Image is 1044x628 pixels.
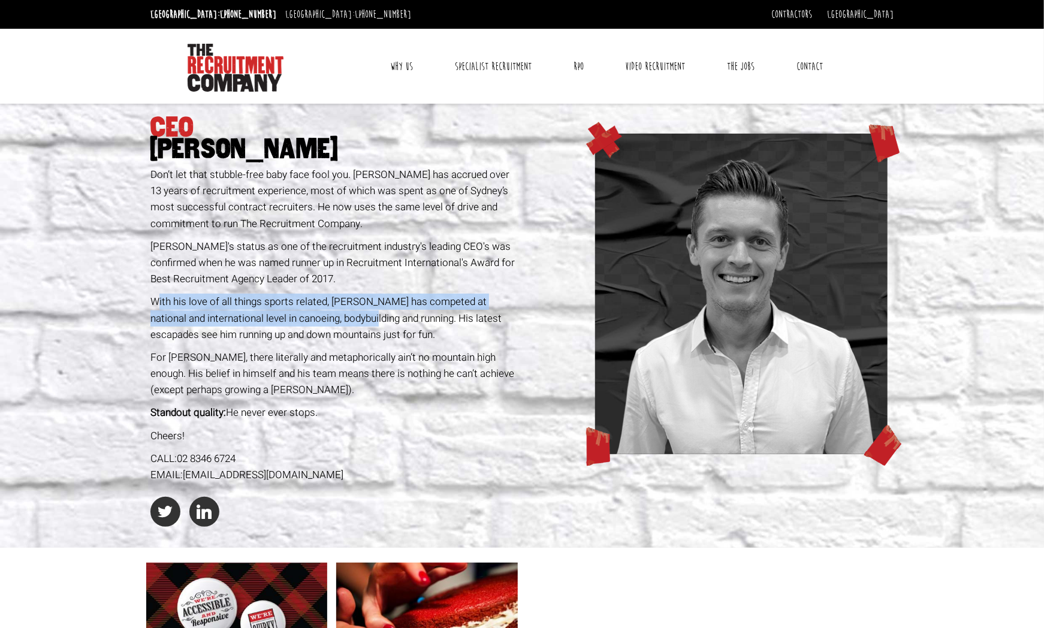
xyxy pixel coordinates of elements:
span: With his love of all things sports related, [PERSON_NAME] has competed at national and internatio... [150,294,502,342]
span: Don’t let that stubble-free baby face fool you. [PERSON_NAME] has accrued over 13 years of recrui... [150,167,509,231]
a: [PHONE_NUMBER] [220,8,276,21]
li: [GEOGRAPHIC_DATA]: [282,5,414,24]
a: 02 8346 6724 [177,451,236,466]
a: RPO [565,52,593,81]
a: Video Recruitment [617,52,695,81]
a: Why Us [381,52,422,81]
p: Cheers! [150,428,518,444]
span: [PERSON_NAME] [150,138,518,160]
a: [EMAIL_ADDRESS][DOMAIN_NAME] [183,467,343,482]
a: [GEOGRAPHIC_DATA] [827,8,894,21]
a: [PHONE_NUMBER] [355,8,411,21]
a: Contractors [771,8,812,21]
span: For [PERSON_NAME], there literally and metaphorically ain’t no mountain high enough. His belief i... [150,350,514,397]
span: He never ever stops. [226,405,318,420]
li: [GEOGRAPHIC_DATA]: [147,5,279,24]
a: Specialist Recruitment [446,52,541,81]
span: [PERSON_NAME]'s status as one of the recruitment industry's leading CEO's was confirmed when he w... [150,239,515,286]
img: The Recruitment Company [188,44,283,92]
div: EMAIL: [150,467,518,483]
a: Contact [787,52,832,81]
div: CALL: [150,451,518,467]
h1: CEO [150,117,518,160]
span: Standout quality: [150,405,226,420]
a: The Jobs [719,52,764,81]
img: profile-geoff.png [595,134,888,454]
